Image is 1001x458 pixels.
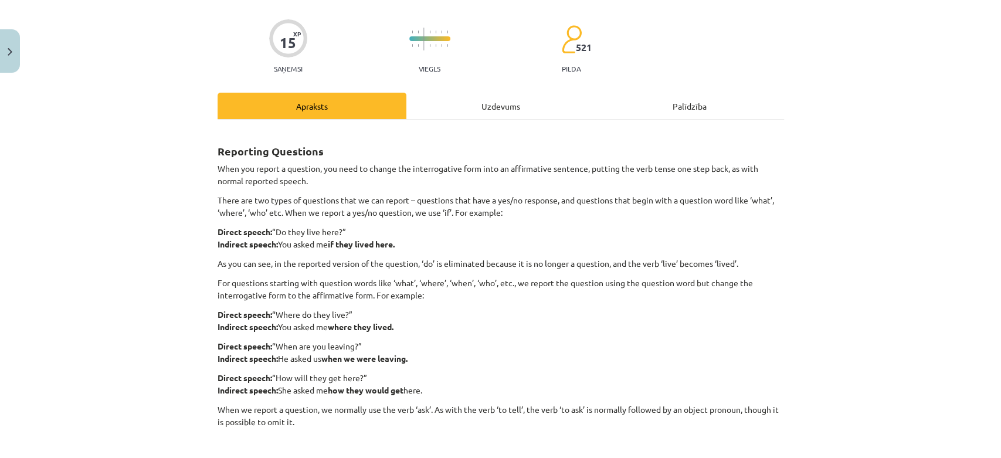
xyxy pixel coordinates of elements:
[218,321,278,332] strong: Indirect speech:
[441,30,442,33] img: icon-short-line-57e1e144782c952c97e751825c79c345078a6d821885a25fce030b3d8c18986b.svg
[419,65,440,73] p: Viegls
[218,372,272,383] strong: Direct speech:
[447,30,448,33] img: icon-short-line-57e1e144782c952c97e751825c79c345078a6d821885a25fce030b3d8c18986b.svg
[218,309,272,320] strong: Direct speech:
[8,48,12,56] img: icon-close-lesson-0947bae3869378f0d4975bcd49f059093ad1ed9edebbc8119c70593378902aed.svg
[406,93,595,119] div: Uzdevums
[218,372,784,396] p: “How will they get here?” She asked me here.
[218,340,784,365] p: “When are you leaving?” He asked us
[576,42,592,53] span: 521
[412,30,413,33] img: icon-short-line-57e1e144782c952c97e751825c79c345078a6d821885a25fce030b3d8c18986b.svg
[280,35,296,51] div: 15
[435,30,436,33] img: icon-short-line-57e1e144782c952c97e751825c79c345078a6d821885a25fce030b3d8c18986b.svg
[269,65,307,73] p: Saņemsi
[218,341,272,351] strong: Direct speech:
[218,144,324,158] strong: Reporting Questions
[218,226,784,250] p: “Do they live here?” You asked me
[293,30,301,37] span: XP
[321,353,408,364] strong: when we were leaving.
[429,30,430,33] img: icon-short-line-57e1e144782c952c97e751825c79c345078a6d821885a25fce030b3d8c18986b.svg
[562,65,581,73] p: pilda
[218,353,278,364] strong: Indirect speech:
[218,308,784,333] p: “Where do they live?” You asked me
[418,30,419,33] img: icon-short-line-57e1e144782c952c97e751825c79c345078a6d821885a25fce030b3d8c18986b.svg
[328,239,395,249] strong: if they lived here.
[447,44,448,47] img: icon-short-line-57e1e144782c952c97e751825c79c345078a6d821885a25fce030b3d8c18986b.svg
[218,162,784,187] p: When you report a question, you need to change the interrogative form into an affirmative sentenc...
[218,226,272,237] strong: Direct speech:
[412,44,413,47] img: icon-short-line-57e1e144782c952c97e751825c79c345078a6d821885a25fce030b3d8c18986b.svg
[435,44,436,47] img: icon-short-line-57e1e144782c952c97e751825c79c345078a6d821885a25fce030b3d8c18986b.svg
[218,194,784,219] p: There are two types of questions that we can report – questions that have a yes/no response, and ...
[441,44,442,47] img: icon-short-line-57e1e144782c952c97e751825c79c345078a6d821885a25fce030b3d8c18986b.svg
[218,385,278,395] strong: Indirect speech:
[328,321,393,332] strong: where they lived.
[218,93,406,119] div: Apraksts
[423,28,425,50] img: icon-long-line-d9ea69661e0d244f92f715978eff75569469978d946b2353a9bb055b3ed8787d.svg
[218,239,278,249] strong: Indirect speech:
[429,44,430,47] img: icon-short-line-57e1e144782c952c97e751825c79c345078a6d821885a25fce030b3d8c18986b.svg
[595,93,784,119] div: Palīdzība
[218,257,784,270] p: As you can see, in the reported version of the question, ‘do’ is eliminated because it is no long...
[218,277,784,301] p: For questions starting with question words like ‘what’, ‘where’, ‘when’, ‘who’, etc., we report t...
[218,403,784,440] p: When we report a question, we normally use the verb ‘ask’. As with the verb ‘to tell’, the verb ‘...
[561,25,582,54] img: students-c634bb4e5e11cddfef0936a35e636f08e4e9abd3cc4e673bd6f9a4125e45ecb1.svg
[328,385,403,395] strong: how they would get
[418,44,419,47] img: icon-short-line-57e1e144782c952c97e751825c79c345078a6d821885a25fce030b3d8c18986b.svg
